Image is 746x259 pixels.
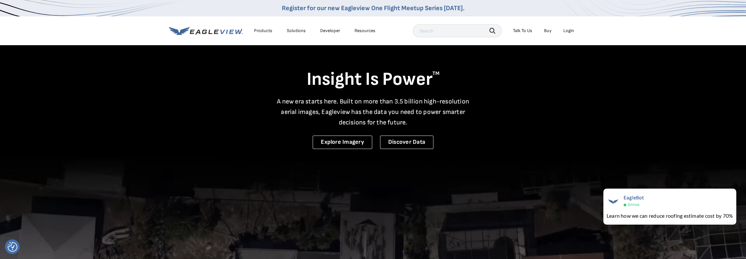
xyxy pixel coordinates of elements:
[282,4,464,12] a: Register for our new Eagleview One Flight Meetup Series [DATE].
[254,28,272,34] div: Products
[563,28,574,34] div: Login
[413,24,502,37] input: Search
[273,96,473,128] p: A new era starts here. Built on more than 3.5 billion high-resolution aerial images, Eagleview ha...
[8,242,17,252] button: Consent Preferences
[380,136,433,149] a: Discover Data
[544,28,552,34] a: Buy
[607,195,620,208] img: EagleBot
[320,28,340,34] a: Developer
[8,242,17,252] img: Revisit consent button
[607,212,733,220] div: Learn how we can reduce roofing estimate cost by 70%
[169,68,577,91] h1: Insight Is Power
[628,202,639,207] span: Online
[287,28,306,34] div: Solutions
[624,195,644,201] span: EagleBot
[432,70,440,77] sup: TM
[313,136,372,149] a: Explore Imagery
[513,28,532,34] div: Talk To Us
[355,28,375,34] div: Resources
